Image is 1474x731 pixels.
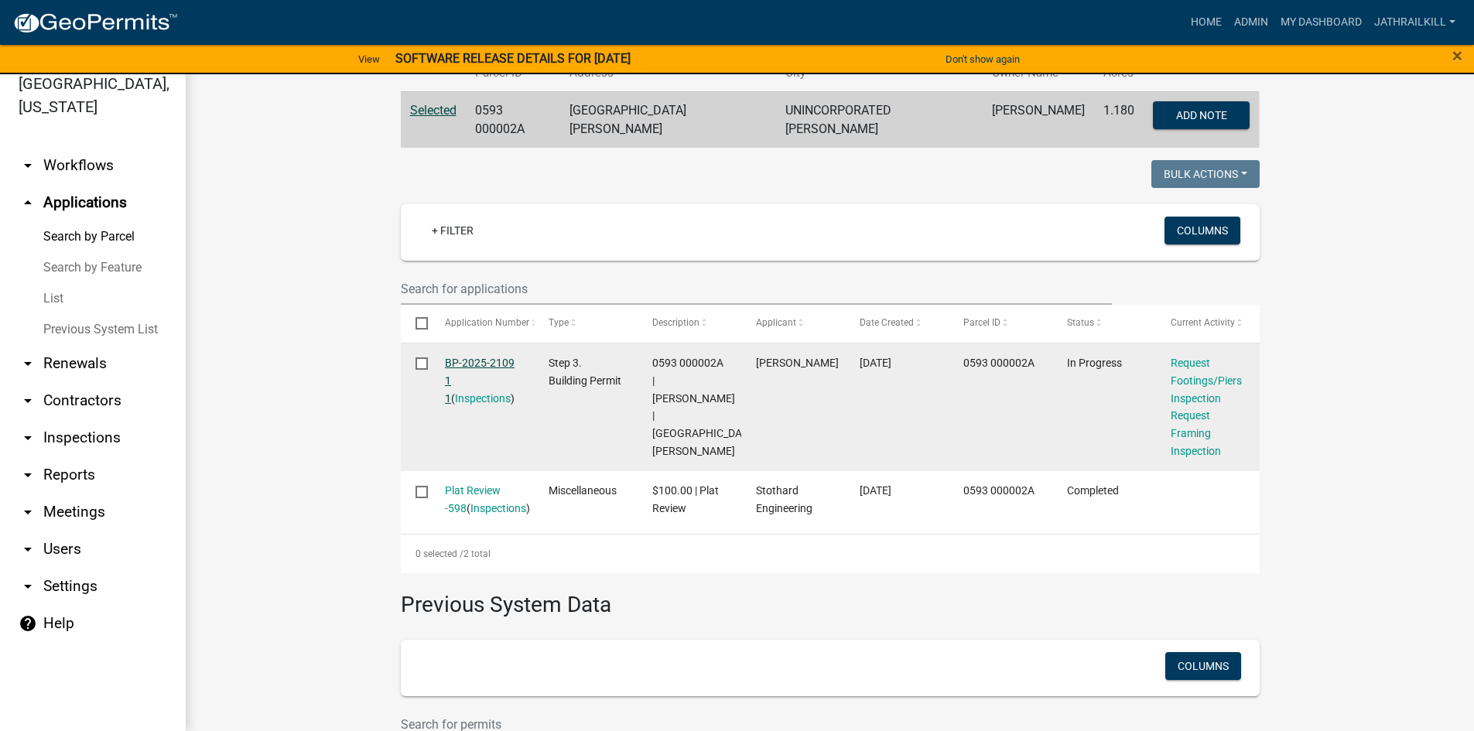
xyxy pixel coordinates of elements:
[19,577,37,596] i: arrow_drop_down
[19,540,37,558] i: arrow_drop_down
[860,484,891,497] span: 06/24/2025
[1228,8,1274,37] a: Admin
[19,354,37,373] i: arrow_drop_down
[1153,101,1250,129] button: Add Note
[401,273,1113,305] input: Search for applications
[1171,317,1235,328] span: Current Activity
[19,503,37,521] i: arrow_drop_down
[19,466,37,484] i: arrow_drop_down
[1151,160,1260,188] button: Bulk Actions
[1052,305,1156,342] datatable-header-cell: Status
[939,46,1026,72] button: Don't show again
[845,305,949,342] datatable-header-cell: Date Created
[1368,8,1462,37] a: Jathrailkill
[430,305,534,342] datatable-header-cell: Application Number
[652,484,719,514] span: $100.00 | Plat Review
[395,51,631,66] strong: SOFTWARE RELEASE DETAILS FOR [DATE]
[1067,484,1119,497] span: Completed
[638,305,741,342] datatable-header-cell: Description
[549,357,621,387] span: Step 3. Building Permit
[1176,108,1227,121] span: Add Note
[860,317,914,328] span: Date Created
[445,484,501,514] a: Plat Review -598
[652,357,757,457] span: 0593 000002A | HENDERSON KEVIN | OLD HUTCHINSON MILL RD
[445,482,519,518] div: ( )
[416,548,463,559] span: 0 selected /
[756,357,839,369] span: Michael Fitzgerald
[534,305,638,342] datatable-header-cell: Type
[445,317,529,328] span: Application Number
[401,535,1260,573] div: 2 total
[860,357,891,369] span: 09/19/2025
[1067,357,1122,369] span: In Progress
[1165,652,1241,680] button: Columns
[741,305,845,342] datatable-header-cell: Applicant
[19,193,37,212] i: arrow_drop_up
[352,46,386,72] a: View
[19,156,37,175] i: arrow_drop_down
[560,91,776,148] td: [GEOGRAPHIC_DATA][PERSON_NAME]
[1171,409,1221,457] a: Request Framing Inspection
[1452,45,1462,67] span: ×
[410,103,457,118] a: Selected
[19,429,37,447] i: arrow_drop_down
[445,357,515,405] a: BP-2025-2109 1 1
[756,484,812,514] span: Stothard Engineering
[949,305,1052,342] datatable-header-cell: Parcel ID
[19,391,37,410] i: arrow_drop_down
[445,354,519,407] div: ( )
[1452,46,1462,65] button: Close
[652,317,699,328] span: Description
[1274,8,1368,37] a: My Dashboard
[1164,217,1240,244] button: Columns
[466,91,561,148] td: 0593 000002A
[776,91,983,148] td: UNINCORPORATED [PERSON_NAME]
[419,217,486,244] a: + Filter
[549,484,617,497] span: Miscellaneous
[549,317,569,328] span: Type
[1067,317,1094,328] span: Status
[963,357,1035,369] span: 0593 000002A
[470,502,526,514] a: Inspections
[1171,357,1242,405] a: Request Footings/Piers Inspection
[963,484,1035,497] span: 0593 000002A
[401,305,430,342] datatable-header-cell: Select
[1156,305,1260,342] datatable-header-cell: Current Activity
[756,317,796,328] span: Applicant
[1185,8,1228,37] a: Home
[19,614,37,633] i: help
[401,573,1260,621] h3: Previous System Data
[963,317,1000,328] span: Parcel ID
[455,392,511,405] a: Inspections
[1094,91,1144,148] td: 1.180
[983,91,1094,148] td: [PERSON_NAME]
